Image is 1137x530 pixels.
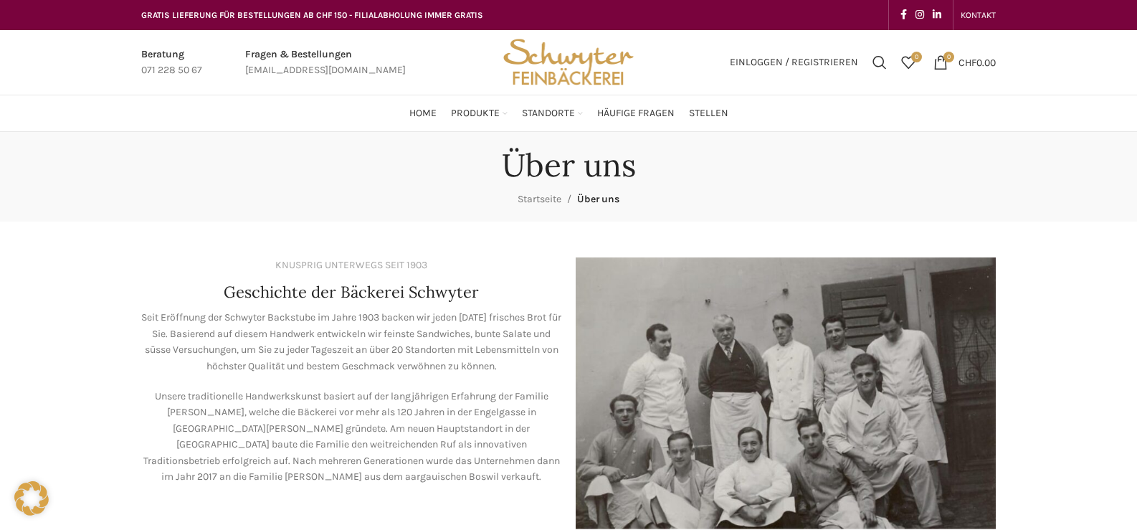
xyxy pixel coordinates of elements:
div: Secondary navigation [953,1,1003,29]
span: Einloggen / Registrieren [730,57,858,67]
div: Main navigation [134,99,1003,128]
span: Über uns [577,193,619,205]
a: Linkedin social link [928,5,946,25]
span: Produkte [451,107,500,120]
a: Häufige Fragen [597,99,675,128]
p: Seit Eröffnung der Schwyter Backstube im Jahre 1903 backen wir jeden [DATE] frisches Brot für Sie... [141,310,561,374]
a: Produkte [451,99,508,128]
a: Standorte [522,99,583,128]
a: 0 [894,48,923,77]
span: 0 [943,52,954,62]
div: KNUSPRIG UNTERWEGS SEIT 1903 [275,257,427,273]
a: Infobox link [141,47,202,79]
p: Unsere traditionelle Handwerkskunst basiert auf der langjährigen Erfahrung der Familie [PERSON_NA... [141,389,561,485]
a: Startseite [518,193,561,205]
h4: Geschichte der Bäckerei Schwyter [224,281,479,303]
a: KONTAKT [961,1,996,29]
bdi: 0.00 [958,56,996,68]
span: CHF [958,56,976,68]
span: KONTAKT [961,10,996,20]
a: Einloggen / Registrieren [723,48,865,77]
a: Site logo [498,55,639,67]
span: Standorte [522,107,575,120]
div: Meine Wunschliste [894,48,923,77]
span: Häufige Fragen [597,107,675,120]
span: 0 [911,52,922,62]
h1: Über uns [502,146,636,184]
a: 0 CHF0.00 [926,48,1003,77]
a: Infobox link [245,47,406,79]
span: Stellen [689,107,728,120]
img: Bäckerei Schwyter [498,30,639,95]
a: Stellen [689,99,728,128]
a: Suchen [865,48,894,77]
a: Instagram social link [911,5,928,25]
span: GRATIS LIEFERUNG FÜR BESTELLUNGEN AB CHF 150 - FILIALABHOLUNG IMMER GRATIS [141,10,483,20]
span: Home [409,107,437,120]
a: Facebook social link [896,5,911,25]
a: Home [409,99,437,128]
